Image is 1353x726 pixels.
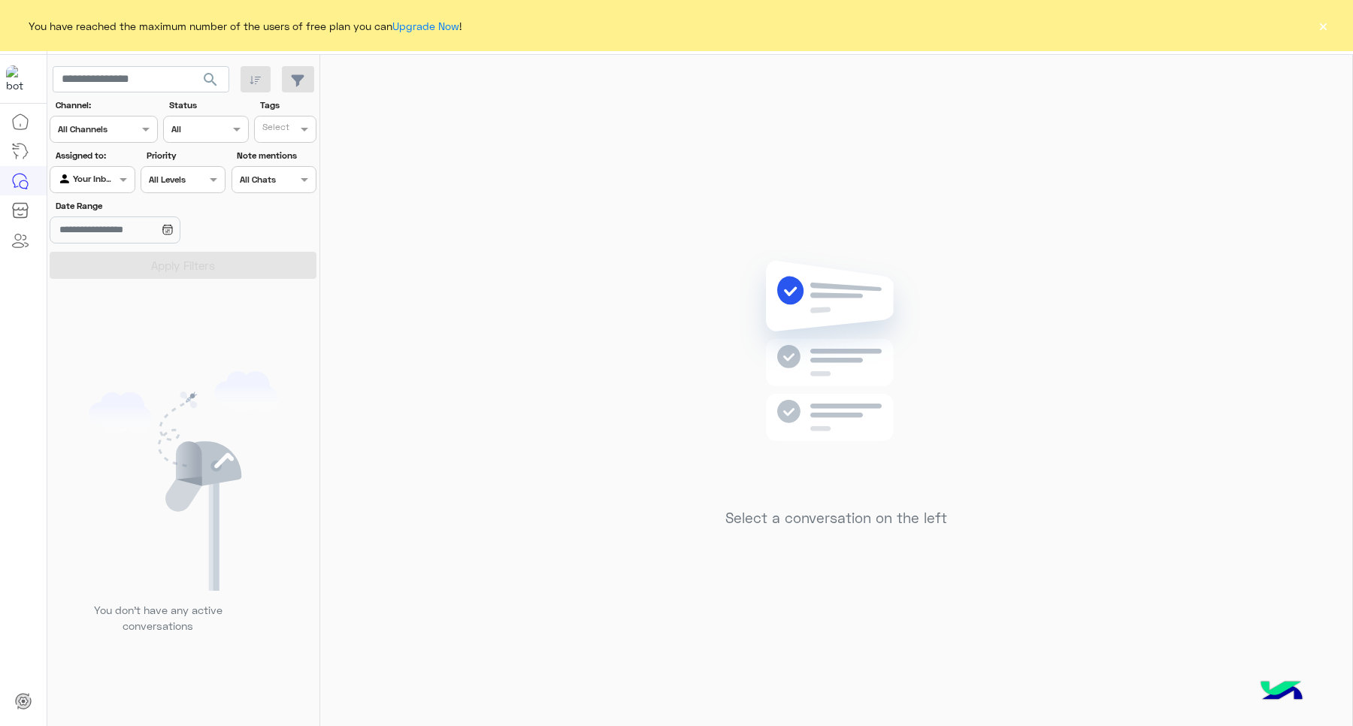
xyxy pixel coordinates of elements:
[29,18,462,34] span: You have reached the maximum number of the users of free plan you can !
[237,149,314,162] label: Note mentions
[392,20,459,32] a: Upgrade Now
[260,98,315,112] label: Tags
[56,98,156,112] label: Channel:
[147,149,224,162] label: Priority
[201,71,219,89] span: search
[728,249,945,498] img: no messages
[56,149,133,162] label: Assigned to:
[89,371,278,591] img: empty users
[169,98,247,112] label: Status
[1315,18,1330,33] button: ×
[6,65,33,92] img: 713415422032625
[1255,666,1308,718] img: hulul-logo.png
[192,66,229,98] button: search
[50,252,316,279] button: Apply Filters
[82,602,234,634] p: You don’t have any active conversations
[56,199,224,213] label: Date Range
[260,120,289,138] div: Select
[725,510,947,527] h5: Select a conversation on the left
